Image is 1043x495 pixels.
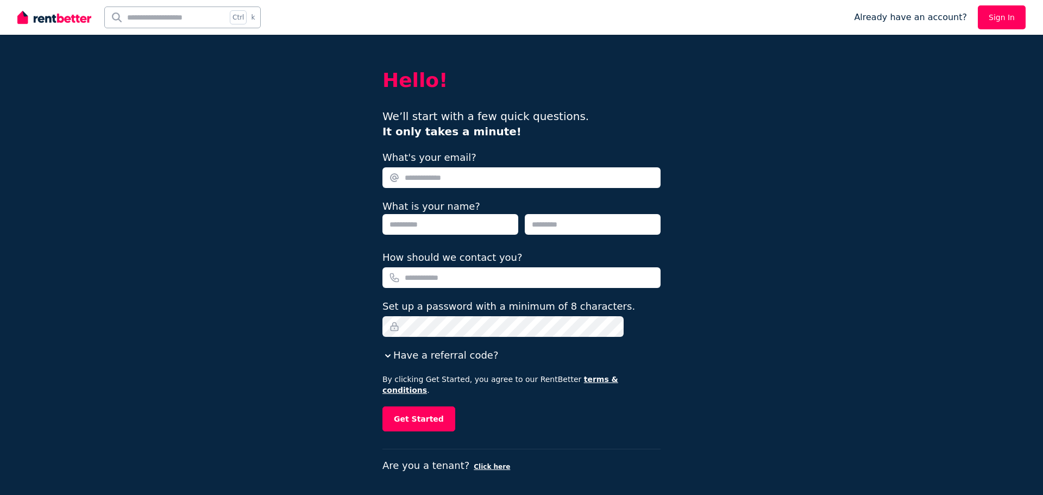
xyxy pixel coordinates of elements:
[854,11,967,24] span: Already have an account?
[382,110,589,138] span: We’ll start with a few quick questions.
[382,150,476,165] label: What's your email?
[382,200,480,212] label: What is your name?
[382,406,455,431] button: Get Started
[382,70,661,91] h2: Hello!
[978,5,1026,29] a: Sign In
[382,374,661,396] p: By clicking Get Started, you agree to our RentBetter .
[382,458,661,473] p: Are you a tenant?
[251,13,255,22] span: k
[230,10,247,24] span: Ctrl
[382,250,523,265] label: How should we contact you?
[382,348,498,363] button: Have a referral code?
[474,462,510,471] button: Click here
[382,299,635,314] label: Set up a password with a minimum of 8 characters.
[382,125,521,138] b: It only takes a minute!
[17,9,91,26] img: RentBetter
